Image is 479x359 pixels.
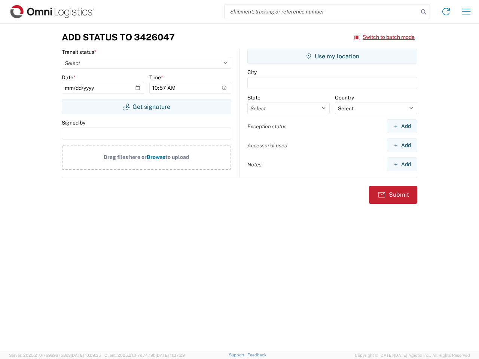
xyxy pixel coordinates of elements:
[354,31,415,43] button: Switch to batch mode
[104,154,147,160] span: Drag files here or
[62,99,231,114] button: Get signature
[62,32,175,43] h3: Add Status to 3426047
[247,161,262,168] label: Notes
[156,353,185,358] span: [DATE] 11:37:29
[247,142,287,149] label: Accessorial used
[104,353,185,358] span: Client: 2025.21.0-7d7479b
[62,74,76,81] label: Date
[149,74,163,81] label: Time
[147,154,165,160] span: Browse
[225,4,418,19] input: Shipment, tracking or reference number
[387,157,417,171] button: Add
[247,94,260,101] label: State
[247,353,266,357] a: Feedback
[355,352,470,359] span: Copyright © [DATE]-[DATE] Agistix Inc., All Rights Reserved
[71,353,101,358] span: [DATE] 10:09:35
[9,353,101,358] span: Server: 2025.21.0-769a9a7b8c3
[247,69,257,76] label: City
[387,119,417,133] button: Add
[165,154,189,160] span: to upload
[62,119,85,126] label: Signed by
[229,353,248,357] a: Support
[369,186,417,204] button: Submit
[247,123,287,130] label: Exception status
[387,138,417,152] button: Add
[62,49,97,55] label: Transit status
[335,94,354,101] label: Country
[247,49,417,64] button: Use my location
